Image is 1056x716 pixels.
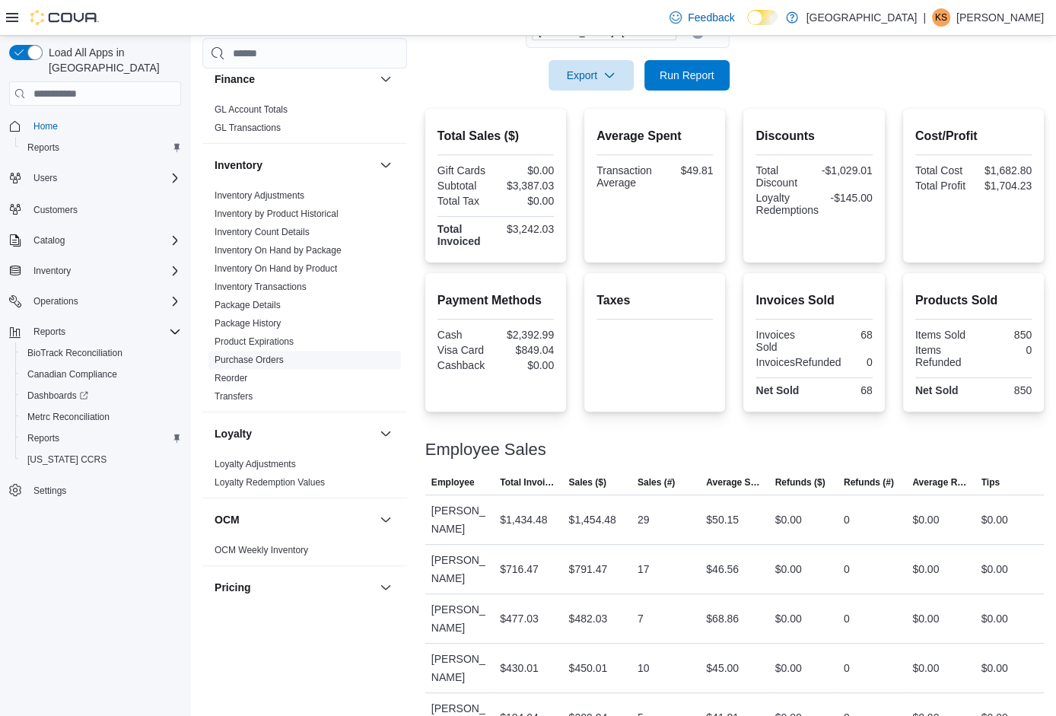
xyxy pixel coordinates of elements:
[817,164,873,177] div: -$1,029.01
[498,329,554,341] div: $2,392.99
[215,208,339,220] span: Inventory by Product Historical
[981,659,1008,677] div: $0.00
[425,545,494,593] div: [PERSON_NAME]
[33,326,65,338] span: Reports
[15,428,187,449] button: Reports
[21,429,181,447] span: Reports
[3,115,187,137] button: Home
[215,580,250,595] h3: Pricing
[660,68,714,83] span: Run Report
[981,511,1008,529] div: $0.00
[817,384,873,396] div: 68
[915,164,971,177] div: Total Cost
[202,541,407,565] div: OCM
[33,234,65,247] span: Catalog
[215,544,308,556] span: OCM Weekly Inventory
[425,495,494,544] div: [PERSON_NAME]
[27,199,181,218] span: Customers
[976,164,1032,177] div: $1,682.80
[775,609,802,628] div: $0.00
[21,429,65,447] a: Reports
[215,158,374,173] button: Inventory
[755,291,872,310] h2: Invoices Sold
[33,295,78,307] span: Operations
[912,476,969,488] span: Average Refund
[215,158,262,173] h3: Inventory
[215,545,308,555] a: OCM Weekly Inventory
[844,511,850,529] div: 0
[806,8,917,27] p: [GEOGRAPHIC_DATA]
[844,476,894,488] span: Refunds (#)
[21,138,181,157] span: Reports
[706,476,762,488] span: Average Sale
[981,476,1000,488] span: Tips
[915,329,971,341] div: Items Sold
[27,481,181,500] span: Settings
[377,156,395,174] button: Inventory
[215,512,374,527] button: OCM
[425,644,494,692] div: [PERSON_NAME]
[215,72,255,87] h3: Finance
[706,560,739,578] div: $46.56
[3,198,187,220] button: Customers
[437,127,554,145] h2: Total Sales ($)
[27,142,59,154] span: Reports
[27,323,181,341] span: Reports
[912,560,939,578] div: $0.00
[377,425,395,443] button: Loyalty
[215,190,304,201] a: Inventory Adjustments
[825,192,873,204] div: -$145.00
[377,511,395,529] button: OCM
[976,180,1032,192] div: $1,704.23
[215,281,307,293] span: Inventory Transactions
[215,391,253,402] a: Transfers
[568,476,606,488] span: Sales ($)
[215,208,339,219] a: Inventory by Product Historical
[755,384,799,396] strong: Net Sold
[30,10,99,25] img: Cova
[21,365,123,383] a: Canadian Compliance
[215,459,296,469] a: Loyalty Adjustments
[215,72,374,87] button: Finance
[568,659,607,677] div: $450.01
[844,560,850,578] div: 0
[215,426,252,441] h3: Loyalty
[638,476,675,488] span: Sales (#)
[956,8,1044,27] p: [PERSON_NAME]
[215,373,247,383] a: Reorder
[747,25,748,26] span: Dark Mode
[935,8,947,27] span: KS
[202,100,407,143] div: Finance
[3,479,187,501] button: Settings
[500,476,556,488] span: Total Invoiced
[33,265,71,277] span: Inventory
[215,476,325,488] span: Loyalty Redemption Values
[981,609,1008,628] div: $0.00
[706,659,739,677] div: $45.00
[215,189,304,202] span: Inventory Adjustments
[437,329,493,341] div: Cash
[3,321,187,342] button: Reports
[27,116,181,135] span: Home
[21,387,94,405] a: Dashboards
[976,344,1032,356] div: 0
[215,263,337,274] a: Inventory On Hand by Product
[755,329,811,353] div: Invoices Sold
[3,167,187,189] button: Users
[215,227,310,237] a: Inventory Count Details
[706,609,739,628] div: $68.86
[215,336,294,347] a: Product Expirations
[27,262,77,280] button: Inventory
[568,560,607,578] div: $791.47
[437,180,493,192] div: Subtotal
[27,482,72,500] a: Settings
[915,180,971,192] div: Total Profit
[27,117,64,135] a: Home
[15,406,187,428] button: Metrc Reconciliation
[21,344,129,362] a: BioTrack Reconciliation
[747,10,779,26] input: Dark Mode
[498,223,554,235] div: $3,242.03
[775,659,802,677] div: $0.00
[775,511,802,529] div: $0.00
[27,347,122,359] span: BioTrack Reconciliation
